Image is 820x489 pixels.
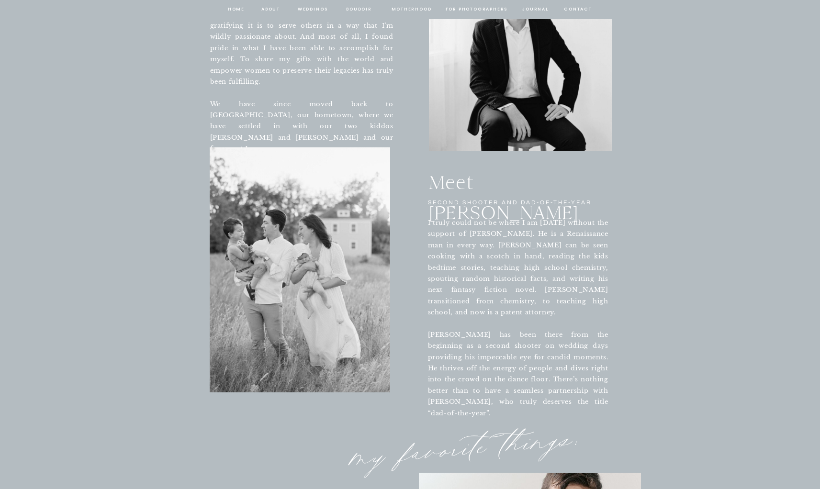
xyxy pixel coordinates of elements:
p: I truly could not be where I am [DATE] without the support of [PERSON_NAME]. He is a Renaissance ... [428,217,608,392]
a: Motherhood [392,5,431,14]
a: home [227,5,246,14]
a: about [261,5,281,14]
a: Weddings [297,5,329,14]
a: for photographers [446,5,508,14]
a: contact [563,5,594,14]
a: BOUDOIR [346,5,373,14]
h3: Second shooter and dad-of-the-year [428,198,599,206]
h2: Meet [PERSON_NAME] [429,167,587,190]
p: my favorite things: [349,426,608,475]
a: journal [521,5,550,14]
